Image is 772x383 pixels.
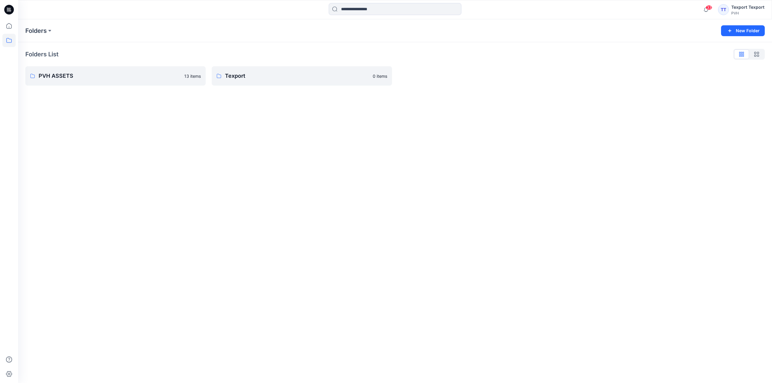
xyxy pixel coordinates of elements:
span: 33 [706,5,712,10]
button: New Folder [721,25,765,36]
p: PVH ASSETS [39,72,181,80]
div: TT [718,4,729,15]
a: Folders [25,27,47,35]
p: Texport [225,72,369,80]
div: Texport Texport [731,4,764,11]
div: PVH [731,11,764,15]
a: PVH ASSETS13 items [25,66,206,86]
p: 13 items [184,73,201,79]
p: Folders List [25,50,59,59]
a: Texport0 items [212,66,392,86]
p: 0 items [373,73,387,79]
